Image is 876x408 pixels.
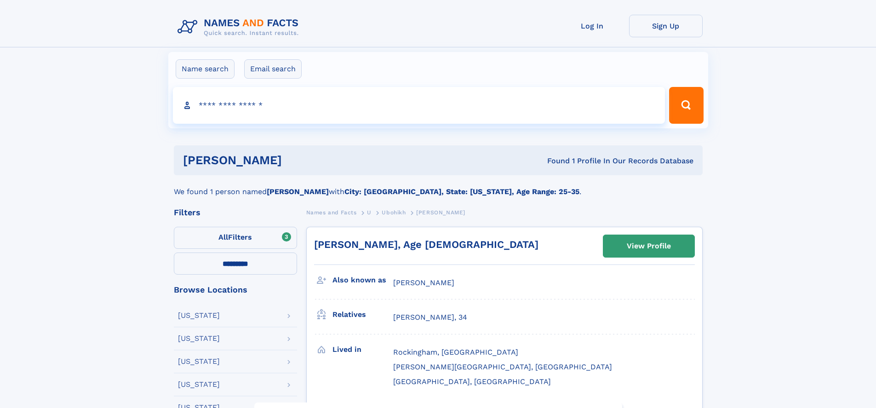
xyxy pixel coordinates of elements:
div: [US_STATE] [178,312,220,319]
a: Log In [555,15,629,37]
h3: Also known as [332,272,393,288]
div: We found 1 person named with . [174,175,703,197]
a: View Profile [603,235,694,257]
div: Found 1 Profile In Our Records Database [414,156,693,166]
input: search input [173,87,665,124]
span: All [218,233,228,241]
b: City: [GEOGRAPHIC_DATA], State: [US_STATE], Age Range: 25-35 [344,187,579,196]
button: Search Button [669,87,703,124]
span: [PERSON_NAME] [416,209,465,216]
a: [PERSON_NAME], Age [DEMOGRAPHIC_DATA] [314,239,538,250]
label: Name search [176,59,235,79]
span: [GEOGRAPHIC_DATA], [GEOGRAPHIC_DATA] [393,377,551,386]
div: Filters [174,208,297,217]
a: Ubohikh [382,207,406,218]
div: [US_STATE] [178,358,220,365]
div: [US_STATE] [178,335,220,342]
div: View Profile [627,236,671,257]
img: Logo Names and Facts [174,15,306,40]
span: [PERSON_NAME][GEOGRAPHIC_DATA], [GEOGRAPHIC_DATA] [393,362,612,371]
a: Names and Facts [306,207,357,218]
div: [US_STATE] [178,381,220,388]
span: Rockingham, [GEOGRAPHIC_DATA] [393,348,518,356]
label: Email search [244,59,302,79]
h1: [PERSON_NAME] [183,155,415,166]
h3: Relatives [332,307,393,322]
span: U [367,209,372,216]
a: U [367,207,372,218]
a: Sign Up [629,15,703,37]
a: [PERSON_NAME], 34 [393,312,467,322]
label: Filters [174,227,297,249]
span: Ubohikh [382,209,406,216]
b: [PERSON_NAME] [267,187,329,196]
h3: Lived in [332,342,393,357]
span: [PERSON_NAME] [393,278,454,287]
div: Browse Locations [174,286,297,294]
